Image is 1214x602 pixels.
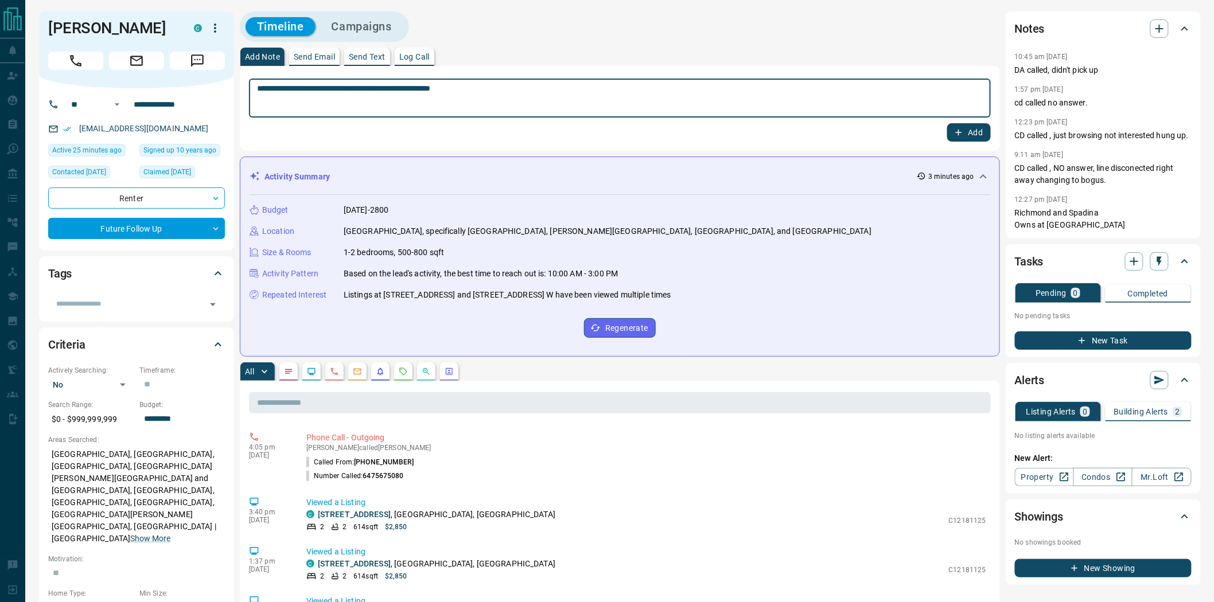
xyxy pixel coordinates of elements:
p: No pending tasks [1015,307,1192,325]
p: $2,850 [385,522,407,532]
h1: [PERSON_NAME] [48,19,177,37]
p: Completed [1128,290,1169,298]
p: [PERSON_NAME] called [PERSON_NAME] [306,444,986,452]
p: No showings booked [1015,537,1192,548]
p: [DATE]-2800 [344,204,388,216]
div: Showings [1015,503,1192,530]
p: Motivation: [48,554,225,564]
div: Alerts [1015,366,1192,394]
a: [STREET_ADDRESS] [318,510,391,519]
a: Property [1015,468,1074,486]
div: Tags [48,260,225,287]
button: New Showing [1015,559,1192,577]
svg: Requests [399,367,408,376]
p: , [GEOGRAPHIC_DATA], [GEOGRAPHIC_DATA] [318,558,555,570]
h2: Notes [1015,19,1045,38]
p: Add Note [245,53,280,61]
button: Add [947,123,991,142]
p: 614 sqft [353,522,378,532]
p: [DATE] [249,516,289,524]
h2: Tags [48,264,72,283]
div: condos.ca [306,510,314,518]
p: 2 [320,571,324,581]
p: 0 [1083,408,1087,416]
p: Search Range: [48,400,134,410]
div: Notes [1015,15,1192,42]
p: 3 minutes ago [928,171,974,182]
p: Send Text [349,53,386,61]
a: [EMAIL_ADDRESS][DOMAIN_NAME] [79,124,209,133]
div: No [48,376,134,394]
p: Listings at [STREET_ADDRESS] and [STREET_ADDRESS] W have been viewed multiple times [344,289,671,301]
p: 2 [1176,408,1180,416]
p: 0 [1073,289,1078,297]
span: Active 25 minutes ago [52,144,122,156]
p: C12181125 [949,515,986,526]
p: Called From: [306,457,414,467]
p: Number Called: [306,471,404,481]
svg: Email Verified [63,125,71,133]
div: Wed Feb 19 2020 [139,166,225,182]
a: Mr.Loft [1132,468,1191,486]
svg: Emails [353,367,362,376]
p: [GEOGRAPHIC_DATA], specifically [GEOGRAPHIC_DATA], [PERSON_NAME][GEOGRAPHIC_DATA], [GEOGRAPHIC_DA... [344,225,871,237]
svg: Lead Browsing Activity [307,367,316,376]
p: CD called , NO answer, line disconected right away changing to bogus. [1015,162,1192,186]
div: Tue Aug 12 2025 [48,166,134,182]
p: Building Alerts [1114,408,1169,416]
div: condos.ca [306,560,314,568]
p: $0 - $999,999,999 [48,410,134,429]
button: Timeline [246,17,316,36]
button: Show More [130,533,170,545]
button: Open [110,97,124,111]
p: Log Call [399,53,430,61]
p: 2 [343,571,347,581]
p: 4:05 pm [249,443,289,451]
div: condos.ca [194,24,202,32]
p: 3:40 pm [249,508,289,516]
p: Listing Alerts [1026,408,1076,416]
p: 9:11 am [DATE] [1015,151,1064,159]
p: Areas Searched: [48,435,225,445]
h2: Showings [1015,507,1064,526]
p: Viewed a Listing [306,546,986,558]
div: Renter [48,187,225,209]
div: Criteria [48,331,225,358]
span: Call [48,52,103,70]
p: 12:23 pm [DATE] [1015,118,1068,126]
p: 10:45 am [DATE] [1015,53,1068,61]
button: New Task [1015,331,1192,350]
p: [GEOGRAPHIC_DATA], [GEOGRAPHIC_DATA], [GEOGRAPHIC_DATA], [GEOGRAPHIC_DATA][PERSON_NAME][GEOGRAPHI... [48,445,225,548]
p: Min Size: [139,588,225,599]
p: Viewed a Listing [306,497,986,509]
p: 614 sqft [353,571,378,581]
p: , [GEOGRAPHIC_DATA], [GEOGRAPHIC_DATA] [318,509,555,521]
div: Future Follow Up [48,218,225,239]
p: 1-2 bedrooms, 500-800 sqft [344,247,444,259]
a: [STREET_ADDRESS] [318,559,391,568]
p: Budget [262,204,289,216]
p: C12181125 [949,565,986,575]
p: Size & Rooms [262,247,312,259]
div: Tasks [1015,248,1192,275]
p: $2,850 [385,571,407,581]
p: 1:37 pm [249,557,289,565]
p: Location [262,225,294,237]
p: Timeframe: [139,365,225,376]
p: Send Email [294,53,335,61]
h2: Alerts [1015,371,1045,389]
svg: Listing Alerts [376,367,385,376]
p: 1:57 pm [DATE] [1015,85,1064,93]
p: Actively Searching: [48,365,134,376]
svg: Notes [284,367,293,376]
p: Activity Summary [264,171,330,183]
p: Repeated Interest [262,289,326,301]
p: DA called, didn't pick up [1015,64,1192,76]
button: Campaigns [320,17,403,36]
span: 6475675080 [363,472,404,480]
p: [DATE] [249,451,289,459]
h2: Tasks [1015,252,1044,271]
p: 2 [320,522,324,532]
p: Based on the lead's activity, the best time to reach out is: 10:00 AM - 3:00 PM [344,268,618,280]
p: New Alert: [1015,452,1192,464]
